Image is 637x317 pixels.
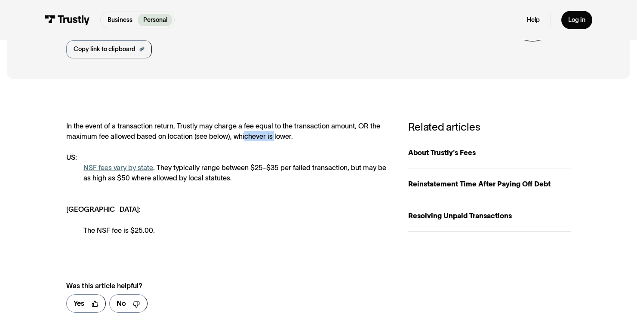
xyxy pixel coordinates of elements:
[74,298,84,308] div: Yes
[83,225,391,235] div: The NSF fee is $25.00.
[138,14,172,26] a: Personal
[408,168,570,200] a: Reinstatement Time After Paying Off Debt
[408,200,570,232] a: Resolving Unpaid Transactions
[408,121,570,133] h3: Related articles
[74,45,135,54] div: Copy link to clipboard
[66,153,75,161] strong: US
[108,15,132,24] p: Business
[143,15,167,24] p: Personal
[66,205,139,213] strong: [GEOGRAPHIC_DATA]
[561,11,592,29] a: Log in
[408,137,570,168] a: About Trustly's Fees
[45,15,90,24] img: Trustly Logo
[66,40,152,58] a: Copy link to clipboard
[408,210,570,221] div: Resolving Unpaid Transactions
[102,14,138,26] a: Business
[66,280,372,291] div: Was this article helpful?
[66,121,391,235] div: In the event of a transaction return, Trustly may charge a fee equal to the transaction amount, O...
[117,298,126,308] div: No
[408,179,570,189] div: Reinstatement Time After Paying Off Debt
[408,147,570,158] div: About Trustly's Fees
[527,16,540,24] a: Help
[109,294,148,312] a: No
[66,294,106,312] a: Yes
[83,162,391,183] div: . They typically range between $25-$35 per failed transaction, but may be as high as $50 where al...
[83,164,153,171] a: NSF fees vary by state
[568,16,585,24] div: Log in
